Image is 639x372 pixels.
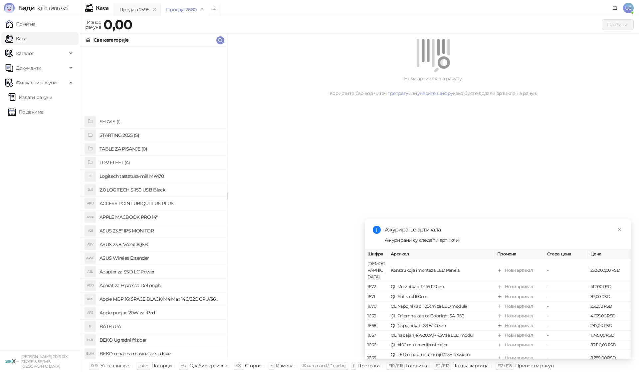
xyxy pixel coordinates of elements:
td: 1.745,00 RSD [588,331,631,340]
span: Бади [18,4,35,12]
td: QL A100 multimedijalni plejer [388,340,495,350]
span: + [271,363,273,368]
img: 64x64-companyLogo-cb9a1907-c9b0-4601-bb5e-5084e694c383.png [5,355,19,368]
th: Артикал [388,249,495,259]
span: ⌫ [236,363,241,368]
td: 412,00 RSD [588,282,631,292]
div: Нови артикал [505,313,533,319]
td: - [544,259,588,282]
div: Унос шифре [101,361,129,370]
span: ⌘ command / ⌃ control [302,363,346,368]
td: 250,00 RSD [588,302,631,311]
span: f [353,363,354,368]
div: Одабир артикла [189,361,227,370]
button: Add tab [208,3,221,16]
div: Све категорије [94,36,128,44]
button: remove [150,7,159,12]
td: QL Prijemna kartica Colorlight 5A- 75E [388,311,495,321]
td: QL napajanje A-200AF-4.5V za LED modul [388,331,495,340]
a: Close [616,226,623,233]
a: Документација [610,3,620,13]
td: 87,00 RSD [588,292,631,301]
div: Ажурирани су следећи артикли: [385,236,623,244]
div: Нови артикал [505,332,533,339]
td: QL Napojni kabl 100cm za LED module [388,302,495,311]
div: grid [80,47,227,359]
div: Измена [276,361,293,370]
button: Плаћање [602,19,634,30]
td: - [544,340,588,350]
span: 3.11.0-b80b730 [35,6,67,12]
div: Нови артикал [505,322,533,329]
a: Почетна [5,17,35,31]
td: 1668 [365,321,388,331]
a: Издати рачуни [8,91,53,104]
span: ↑/↓ [181,363,186,368]
a: унесите шифру [417,90,453,96]
td: - [544,331,588,340]
a: претрагу [387,90,408,96]
td: - [544,350,588,366]
td: - [544,282,588,292]
div: Сторно [245,361,262,370]
span: F10 / F16 [388,363,403,368]
span: enter [138,363,148,368]
div: Износ рачуна [84,18,102,31]
a: По данима [8,105,43,119]
div: Платна картица [452,361,489,370]
span: info-circle [373,226,381,234]
span: UĆ [623,3,634,13]
strong: 0,00 [104,16,132,33]
div: Каса [96,5,108,11]
td: 1672 [365,282,388,292]
th: Промена [495,249,544,259]
div: Нема артикала на рачуну. Користите бар код читач, или како бисте додали артикле на рачун. [235,75,631,97]
td: - [544,311,588,321]
td: 1670 [365,302,388,311]
td: 8.289,00 RSD [588,350,631,366]
td: - [544,292,588,301]
div: Претрага [357,361,379,370]
span: Каталог [16,47,34,60]
div: Потврди [151,361,172,370]
a: Каса [5,32,26,45]
small: [PERSON_NAME] PR SIRIX STORE & SERVIS [GEOGRAPHIC_DATA] [21,354,68,369]
td: 1669 [365,311,388,321]
td: [DEMOGRAPHIC_DATA] [365,259,388,282]
td: 1666 [365,340,388,350]
td: QL Mrežni kabl RJ45 120 cm [388,282,495,292]
td: - [544,321,588,331]
div: Продаја 2680 [166,6,196,13]
span: F12 / F18 [498,363,512,368]
td: 4.025,00 RSD [588,311,631,321]
div: Нови артикал [505,283,533,290]
td: Konstrukcija i montaza LED Panela [388,259,495,282]
th: Шифра [365,249,388,259]
div: Готовина [406,361,427,370]
div: Нови артикал [505,267,533,274]
td: 1671 [365,292,388,301]
td: QL Flat kabl 100cm [388,292,495,301]
td: 1667 [365,331,388,340]
button: remove [198,7,206,12]
div: Продаја 2595 [119,6,149,13]
div: Нови артикал [505,303,533,310]
span: Документи [16,61,41,75]
div: Ажурирање артикала [385,226,623,234]
td: 287,00 RSD [588,321,631,331]
div: Нови артикал [505,342,533,348]
img: Logo [4,3,15,13]
span: F11 / F17 [436,363,449,368]
td: QL Napojni kabl 220V 100cm [388,321,495,331]
span: 0-9 [91,363,97,368]
td: 1665 [365,350,388,366]
div: Нови артикал [505,293,533,300]
div: Нови артикал [505,355,533,361]
td: - [544,302,588,311]
span: close [617,227,622,232]
td: 83.110,00 RSD [588,340,631,350]
td: QL LED modul unutrasnji R2.5H fleksibilni MFWYQ3311 [388,350,495,366]
th: Стара цена [544,249,588,259]
td: 252.000,00 RSD [588,259,631,282]
div: Пренос на рачун [515,361,553,370]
